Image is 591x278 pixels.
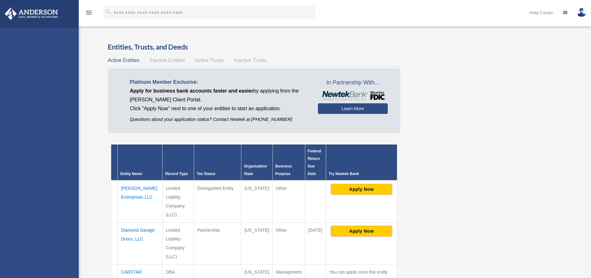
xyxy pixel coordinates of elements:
span: Inactive Trusts [234,58,267,63]
p: Platinum Member Exclusive: [130,78,308,87]
a: menu [85,11,93,16]
td: [US_STATE] [241,180,273,223]
img: Anderson Advisors Platinum Portal [3,8,60,20]
th: Federal Return Due Date [305,145,326,180]
i: menu [85,9,93,16]
span: Inactive Entities [150,58,185,63]
p: by applying from the [PERSON_NAME] Client Portal. [130,87,308,104]
td: Other [273,222,305,264]
td: Disregarded Entity [194,180,241,223]
td: Diamond Garage Doors, LLC [118,222,163,264]
span: In Partnership With... [318,78,387,88]
td: Partnership [194,222,241,264]
td: [PERSON_NAME] Enterprises LLC [118,180,163,223]
th: Business Purpose [273,145,305,180]
td: Limited Liability Company (LLC) [163,180,194,223]
th: Entity Name [118,145,163,180]
span: Active Entities [108,58,139,63]
h3: Entities, Trusts, and Deeds [108,42,400,52]
div: Try Newtek Bank [329,170,394,178]
td: Other [273,180,305,223]
span: Active Trusts [195,58,224,63]
span: Apply for business bank accounts faster and easier [130,88,253,94]
p: Questions about your application status? Contact Newtek at [PHONE_NUMBER] [130,116,308,123]
button: Apply Now [331,226,392,236]
th: Organization State [241,145,273,180]
th: Record Type [163,145,194,180]
p: Click "Apply Now" next to one of your entities to start an application. [130,104,308,113]
button: Apply Now [331,184,392,195]
img: NewtekBankLogoSM.png [321,91,384,100]
img: User Pic [577,8,586,17]
td: Limited Liability Company (LLC) [163,222,194,264]
a: Learn More [318,103,387,114]
i: search [105,9,112,15]
td: [US_STATE] [241,222,273,264]
td: [DATE] [305,222,326,264]
th: Tax Status [194,145,241,180]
